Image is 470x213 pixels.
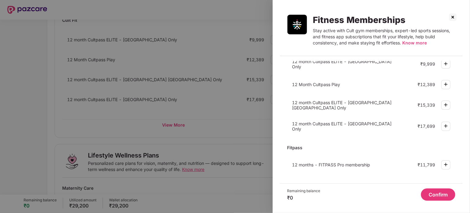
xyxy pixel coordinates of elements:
[287,188,320,193] div: Remaining balance
[292,121,392,131] span: 12 month Cultpass ELITE - [GEOGRAPHIC_DATA] Only
[418,102,435,108] div: ₹15,339
[292,59,392,69] span: 12 month Cultpass ELITE - [GEOGRAPHIC_DATA] Only
[287,15,307,34] img: Fitness Memberships
[442,81,449,88] img: svg+xml;base64,PHN2ZyBpZD0iUGx1cy0zMngzMiIgeG1sbnM9Imh0dHA6Ly93d3cudzMub3JnLzIwMDAvc3ZnIiB3aWR0aD...
[403,40,427,45] span: Know more
[313,28,455,46] div: Stay active with Cult gym memberships, expert-led sports sessions, and fitness app subscriptions ...
[287,195,320,201] div: ₹0
[418,82,435,87] div: ₹12,389
[421,188,455,201] button: Confirm
[448,12,458,22] img: svg+xml;base64,PHN2ZyBpZD0iQ3Jvc3MtMzJ4MzIiIHhtbG5zPSJodHRwOi8vd3d3LnczLm9yZy8yMDAwL3N2ZyIgd2lkdG...
[442,161,449,168] img: svg+xml;base64,PHN2ZyBpZD0iUGx1cy0zMngzMiIgeG1sbnM9Imh0dHA6Ly93d3cudzMub3JnLzIwMDAvc3ZnIiB3aWR0aD...
[292,100,392,110] span: 12 month Cultpass ELITE - [GEOGRAPHIC_DATA] [GEOGRAPHIC_DATA] Only
[442,122,449,130] img: svg+xml;base64,PHN2ZyBpZD0iUGx1cy0zMngzMiIgeG1sbnM9Imh0dHA6Ly93d3cudzMub3JnLzIwMDAvc3ZnIiB3aWR0aD...
[442,101,449,108] img: svg+xml;base64,PHN2ZyBpZD0iUGx1cy0zMngzMiIgeG1sbnM9Imh0dHA6Ly93d3cudzMub3JnLzIwMDAvc3ZnIiB3aWR0aD...
[418,124,435,129] div: ₹17,699
[292,162,370,167] span: 12 months - FITPASS Pro membership
[292,82,340,87] span: 12 Month Cultpass Play
[418,162,435,167] div: ₹11,799
[442,60,449,67] img: svg+xml;base64,PHN2ZyBpZD0iUGx1cy0zMngzMiIgeG1sbnM9Imh0dHA6Ly93d3cudzMub3JnLzIwMDAvc3ZnIiB3aWR0aD...
[420,61,435,67] div: ₹9,999
[287,142,455,153] div: Fitpass
[313,15,455,25] div: Fitness Memberships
